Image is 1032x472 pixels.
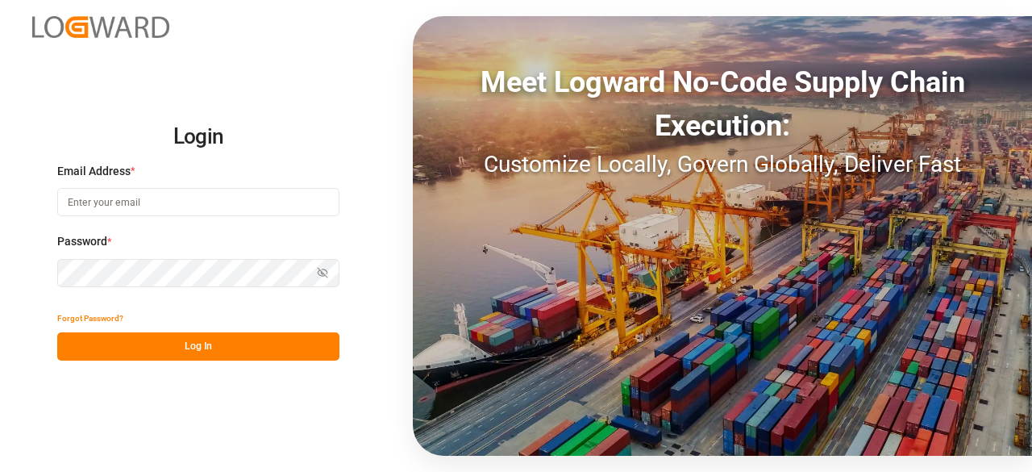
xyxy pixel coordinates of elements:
div: Meet Logward No-Code Supply Chain Execution: [413,61,1032,148]
span: Email Address [57,163,131,180]
span: Password [57,233,107,250]
img: Logward_new_orange.png [32,16,169,38]
button: Forgot Password? [57,304,123,332]
button: Log In [57,332,339,361]
h2: Login [57,111,339,163]
div: Customize Locally, Govern Globally, Deliver Fast [413,148,1032,182]
input: Enter your email [57,188,339,216]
